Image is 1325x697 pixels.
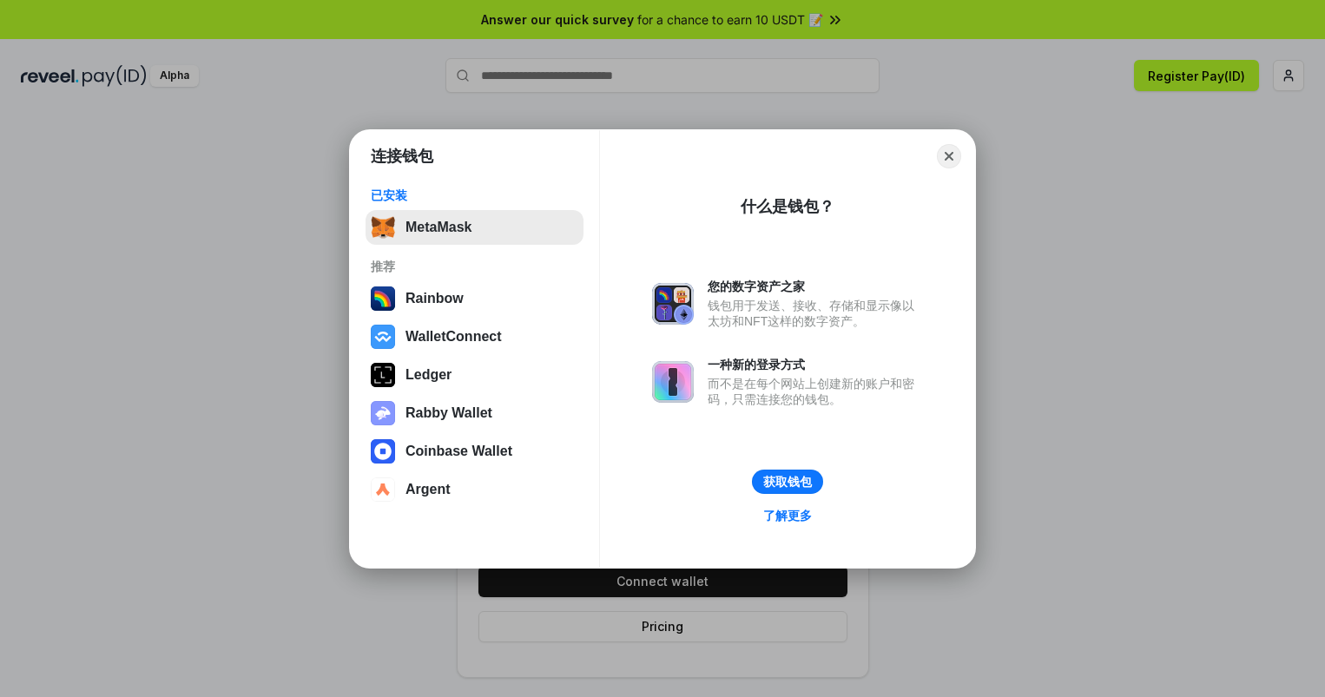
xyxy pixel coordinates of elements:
div: Rainbow [405,291,464,306]
div: 您的数字资产之家 [708,279,923,294]
button: MetaMask [366,210,583,245]
div: 钱包用于发送、接收、存储和显示像以太坊和NFT这样的数字资产。 [708,298,923,329]
img: svg+xml,%3Csvg%20xmlns%3D%22http%3A%2F%2Fwww.w3.org%2F2000%2Fsvg%22%20width%3D%2228%22%20height%3... [371,363,395,387]
button: Rainbow [366,281,583,316]
img: svg+xml,%3Csvg%20width%3D%22120%22%20height%3D%22120%22%20viewBox%3D%220%200%20120%20120%22%20fil... [371,286,395,311]
img: svg+xml,%3Csvg%20width%3D%2228%22%20height%3D%2228%22%20viewBox%3D%220%200%2028%2028%22%20fill%3D... [371,477,395,502]
button: Rabby Wallet [366,396,583,431]
div: Argent [405,482,451,497]
div: Coinbase Wallet [405,444,512,459]
div: 推荐 [371,259,578,274]
div: WalletConnect [405,329,502,345]
img: svg+xml,%3Csvg%20width%3D%2228%22%20height%3D%2228%22%20viewBox%3D%220%200%2028%2028%22%20fill%3D... [371,325,395,349]
div: 一种新的登录方式 [708,357,923,372]
div: 了解更多 [763,508,812,523]
div: Rabby Wallet [405,405,492,421]
div: Ledger [405,367,452,383]
div: MetaMask [405,220,471,235]
button: 获取钱包 [752,470,823,494]
div: 什么是钱包？ [741,196,834,217]
button: Argent [366,472,583,507]
button: Ledger [366,358,583,392]
div: 获取钱包 [763,474,812,490]
img: svg+xml,%3Csvg%20xmlns%3D%22http%3A%2F%2Fwww.w3.org%2F2000%2Fsvg%22%20fill%3D%22none%22%20viewBox... [652,283,694,325]
img: svg+xml,%3Csvg%20xmlns%3D%22http%3A%2F%2Fwww.w3.org%2F2000%2Fsvg%22%20fill%3D%22none%22%20viewBox... [371,401,395,425]
img: svg+xml,%3Csvg%20xmlns%3D%22http%3A%2F%2Fwww.w3.org%2F2000%2Fsvg%22%20fill%3D%22none%22%20viewBox... [652,361,694,403]
h1: 连接钱包 [371,146,433,167]
button: Close [937,144,961,168]
div: 而不是在每个网站上创建新的账户和密码，只需连接您的钱包。 [708,376,923,407]
a: 了解更多 [753,504,822,527]
img: svg+xml,%3Csvg%20fill%3D%22none%22%20height%3D%2233%22%20viewBox%3D%220%200%2035%2033%22%20width%... [371,215,395,240]
div: 已安装 [371,187,578,203]
button: Coinbase Wallet [366,434,583,469]
button: WalletConnect [366,319,583,354]
img: svg+xml,%3Csvg%20width%3D%2228%22%20height%3D%2228%22%20viewBox%3D%220%200%2028%2028%22%20fill%3D... [371,439,395,464]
